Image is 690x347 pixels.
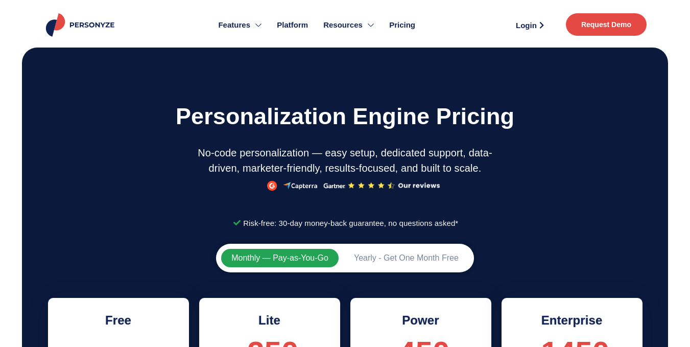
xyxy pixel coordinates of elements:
[277,19,308,31] span: Platform
[269,5,316,45] a: Platform
[63,313,174,328] h2: Free
[566,13,647,36] a: Request Demo
[241,215,458,232] span: Risk-free: 30-day money-back guarantee, no questions asked*
[196,145,494,176] p: No-code personalization — easy setup, dedicated support, data-driven, marketer-friendly, results-...
[231,254,328,262] span: Monthly — Pay-as-You-Go
[323,19,363,31] span: Resources
[316,5,382,45] a: Resources
[354,254,459,262] span: Yearly - Get One Month Free
[516,21,537,29] span: Login
[581,21,631,28] span: Request Demo
[366,313,476,328] h2: Power
[382,5,423,45] a: Pricing
[210,5,269,45] a: Features
[221,249,339,267] button: Monthly — Pay-as-You-Go
[25,98,665,135] h1: Personalization engine pricing
[389,19,415,31] span: Pricing
[44,13,119,37] img: Personyze logo
[517,313,627,328] h2: Enterprise
[344,249,469,267] button: Yearly - Get One Month Free
[504,17,556,33] a: Login
[215,313,325,328] h2: Lite
[218,19,250,31] span: Features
